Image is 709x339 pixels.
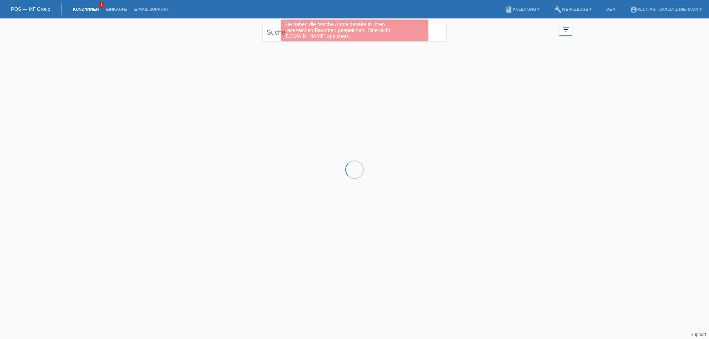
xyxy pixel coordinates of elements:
[630,6,637,13] i: account_circle
[691,332,706,337] a: Support
[554,6,562,13] i: build
[99,2,105,8] span: 1
[501,7,543,11] a: bookAnleitung ▾
[281,20,428,41] div: Sie haben die falsche Anmeldeseite in Ihren Lesezeichen/Favoriten gespeichert. Bitte nicht [DOMAI...
[69,7,102,11] a: Kund*innen
[626,7,705,11] a: account_circleXLCH AG - XXXLutz Dietikon ▾
[11,6,50,12] a: POS — MF Group
[102,7,130,11] a: Einkäufe
[131,7,173,11] a: E-Mail Support
[603,7,619,11] a: DE ▾
[505,6,513,13] i: book
[551,7,595,11] a: buildWerkzeuge ▾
